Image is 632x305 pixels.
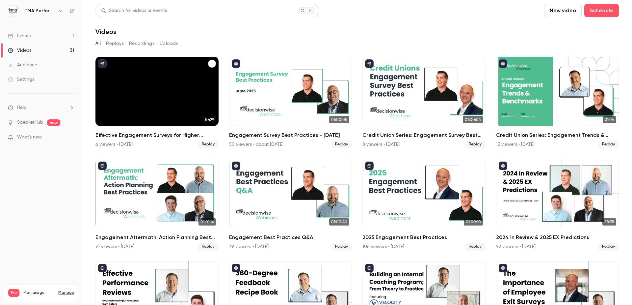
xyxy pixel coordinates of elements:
[496,57,619,148] a: 31:04Credit Union Series: Engagement Trends & Benchmarks13 viewers • [DATE]Replay
[463,116,483,123] span: 01:00:04
[198,140,219,148] span: Replay
[24,8,55,14] h6: TMA Performance (formerly DecisionWise)
[95,131,219,139] h2: Effective Engagement Surveys for Higher Education
[229,57,352,148] a: 01:00:05Engagement Survey Best Practices - [DATE]50 viewers • about [DATE]Replay
[8,104,74,111] li: help-dropdown-opener
[62,297,74,303] p: / 150
[598,140,619,148] span: Replay
[362,243,404,250] div: 106 viewers • [DATE]
[499,162,507,170] button: published
[362,57,486,148] a: 01:00:04Credit Union Series: Engagement Survey Best Practices8 viewers • [DATE]Replay
[362,159,486,251] a: 01:00:102025 Engagement Best Practices106 viewers • [DATE]Replay
[602,218,616,226] span: 58:38
[95,243,134,250] div: 74 viewers • [DATE]
[496,233,619,241] h2: 2024 In Review & 2025 EX Predictions
[229,159,352,251] a: 01:00:40Engagement Best Practices Q&A79 viewers • [DATE]Replay
[8,76,34,83] div: Settings
[198,243,219,251] span: Replay
[331,140,352,148] span: Replay
[95,159,219,251] a: 01:01:14Engagement Aftermath: Action Planning Best Practices74 viewers • [DATE]Replay
[229,57,352,148] li: Engagement Survey Best Practices - June 2025
[101,7,167,14] div: Search for videos or events
[365,59,374,68] button: published
[8,33,31,39] div: Events
[499,264,507,272] button: published
[362,131,486,139] h2: Credit Union Series: Engagement Survey Best Practices
[496,57,619,148] li: Credit Union Series: Engagement Trends & Benchmarks
[98,59,107,68] button: published
[329,116,349,123] span: 01:00:05
[58,290,74,295] a: Manage
[95,159,219,251] li: Engagement Aftermath: Action Planning Best Practices
[106,38,124,49] button: Replays
[98,162,107,170] button: published
[8,6,19,16] img: TMA Performance (formerly DecisionWise)
[465,243,486,251] span: Replay
[496,159,619,251] li: 2024 In Review & 2025 EX Predictions
[98,264,107,272] button: published
[232,162,240,170] button: published
[47,119,60,126] span: new
[496,243,536,250] div: 92 viewers • [DATE]
[95,38,101,49] button: All
[95,57,219,148] a: 57:29Effective Engagement Surveys for Higher Education6 viewers • [DATE]Replay
[465,140,486,148] span: Replay
[129,38,154,49] button: Recordings
[362,233,486,241] h2: 2025 Engagement Best Practices
[17,104,27,111] span: Help
[362,57,486,148] li: Credit Union Series: Engagement Survey Best Practices
[229,243,269,250] div: 79 viewers • [DATE]
[232,59,240,68] button: published
[499,59,507,68] button: published
[464,218,483,226] span: 01:00:10
[232,264,240,272] button: published
[8,47,31,54] div: Videos
[229,141,283,148] div: 50 viewers • about [DATE]
[8,289,19,297] span: Pro
[95,28,116,36] h1: Videos
[584,4,619,17] button: Schedule
[329,218,349,226] span: 01:00:40
[496,141,535,148] div: 13 viewers • [DATE]
[496,131,619,139] h2: Credit Union Series: Engagement Trends & Benchmarks
[362,159,486,251] li: 2025 Engagement Best Practices
[160,38,178,49] button: Uploads
[95,141,133,148] div: 6 viewers • [DATE]
[198,218,216,226] span: 01:01:14
[95,4,619,301] section: Videos
[66,135,74,140] iframe: Noticeable Trigger
[229,159,352,251] li: Engagement Best Practices Q&A
[62,298,65,302] span: 31
[17,134,42,141] span: What's new
[365,162,374,170] button: published
[95,233,219,241] h2: Engagement Aftermath: Action Planning Best Practices
[544,4,582,17] button: New video
[8,62,37,68] div: Audience
[598,243,619,251] span: Replay
[496,159,619,251] a: 58:382024 In Review & 2025 EX Predictions92 viewers • [DATE]Replay
[365,264,374,272] button: published
[95,57,219,148] li: Effective Engagement Surveys for Higher Education
[23,290,54,295] span: Plan usage
[362,141,400,148] div: 8 viewers • [DATE]
[203,116,216,123] span: 57:29
[229,131,352,139] h2: Engagement Survey Best Practices - [DATE]
[8,297,21,303] p: Videos
[17,119,43,126] a: SpeakerHub
[229,233,352,241] h2: Engagement Best Practices Q&A
[331,243,352,251] span: Replay
[603,116,616,123] span: 31:04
